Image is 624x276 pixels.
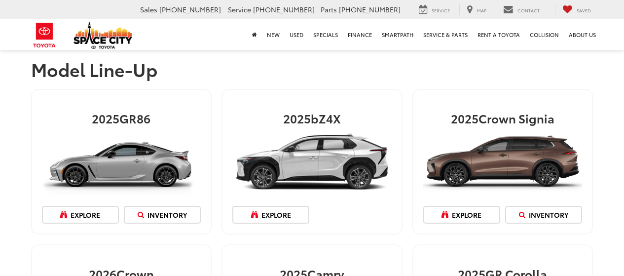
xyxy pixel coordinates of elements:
strong: GR86 [119,110,150,126]
i: Search [138,211,147,218]
a: SmartPath [377,19,418,50]
strong: bZ4X [311,110,341,126]
a: Home [247,19,262,50]
a: Map [459,4,494,15]
i: Explore [441,211,452,218]
img: 2025 Toyota bZ4X - Space City Toyota in Humble TX [232,128,392,196]
span: Service [228,4,251,14]
i: Search [519,211,529,218]
a: Contact [496,4,547,15]
span: Service [432,7,450,13]
img: 2025 Toyota GR86 - Space City Toyota in Humble TX [42,128,201,196]
p: 2025 [423,112,583,124]
a: ExploreExplore [423,206,500,224]
i: Explore [60,211,71,218]
h1: Model Line-Up [31,59,593,79]
p: 2025 [232,112,392,124]
a: Service [411,4,457,15]
a: Collision [525,19,564,50]
a: Service & Parts [418,19,473,50]
a: ExploreExplore [42,206,119,224]
span: [PHONE_NUMBER] [159,4,221,14]
a: About Us [564,19,601,50]
a: ExploreExplore [232,206,309,224]
span: Sales [140,4,157,14]
a: Finance [343,19,377,50]
span: [PHONE_NUMBER] [339,4,401,14]
a: SearchInventory [505,206,582,224]
span: Saved [577,7,591,13]
a: Used [285,19,308,50]
span: [PHONE_NUMBER] [253,4,315,14]
span: Contact [517,7,540,13]
a: Specials [308,19,343,50]
a: My Saved Vehicles [555,4,598,15]
span: Map [477,7,486,13]
img: 2025 Toyota Crown Signia- Space City Toyota in Humble TX [423,128,583,196]
a: SearchInventory [124,206,201,224]
a: New [262,19,285,50]
p: 2025 [42,112,201,124]
i: Explore [251,211,261,218]
a: Rent a Toyota [473,19,525,50]
img: Toyota [26,19,63,51]
span: Parts [321,4,337,14]
img: Space City Toyota [73,22,133,49]
strong: Crown Signia [478,110,554,126]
